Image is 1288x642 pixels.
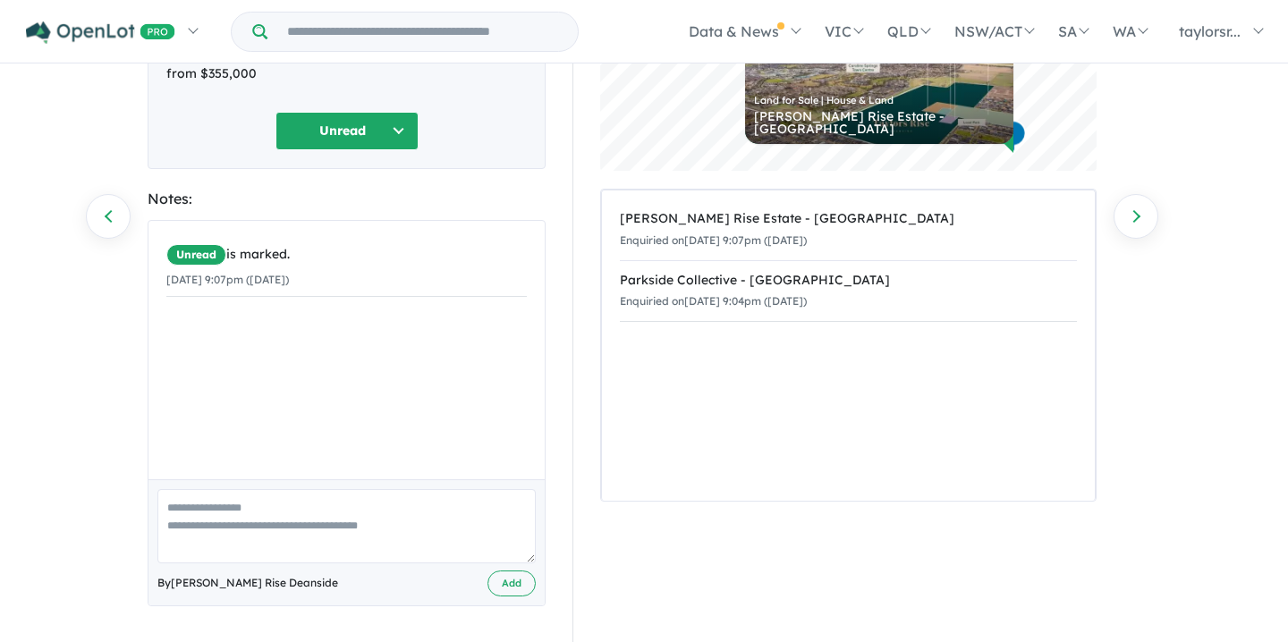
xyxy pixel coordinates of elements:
[157,574,338,592] span: By [PERSON_NAME] Rise Deanside
[745,10,1013,144] a: OPENLOT CASHBACK 21 AVAILABLE Land for Sale | House & Land [PERSON_NAME] Rise Estate - [GEOGRAPHI...
[271,13,574,51] input: Try estate name, suburb, builder or developer
[620,260,1077,323] a: Parkside Collective - [GEOGRAPHIC_DATA]Enquiried on[DATE] 9:04pm ([DATE])
[166,273,289,286] small: [DATE] 9:07pm ([DATE])
[26,21,175,44] img: Openlot PRO Logo White
[148,187,546,211] div: Notes:
[620,294,807,308] small: Enquiried on [DATE] 9:04pm ([DATE])
[620,199,1077,261] a: [PERSON_NAME] Rise Estate - [GEOGRAPHIC_DATA]Enquiried on[DATE] 9:07pm ([DATE])
[620,233,807,247] small: Enquiried on [DATE] 9:07pm ([DATE])
[275,112,419,150] button: Unread
[620,208,1077,230] div: [PERSON_NAME] Rise Estate - [GEOGRAPHIC_DATA]
[754,110,1004,135] div: [PERSON_NAME] Rise Estate - [GEOGRAPHIC_DATA]
[166,244,226,266] span: Unread
[487,570,536,596] button: Add
[754,96,1004,106] div: Land for Sale | House & Land
[166,244,527,266] div: is marked.
[620,270,1077,291] div: Parkside Collective - [GEOGRAPHIC_DATA]
[1179,22,1241,40] span: taylorsr...
[1000,120,1027,153] div: Map marker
